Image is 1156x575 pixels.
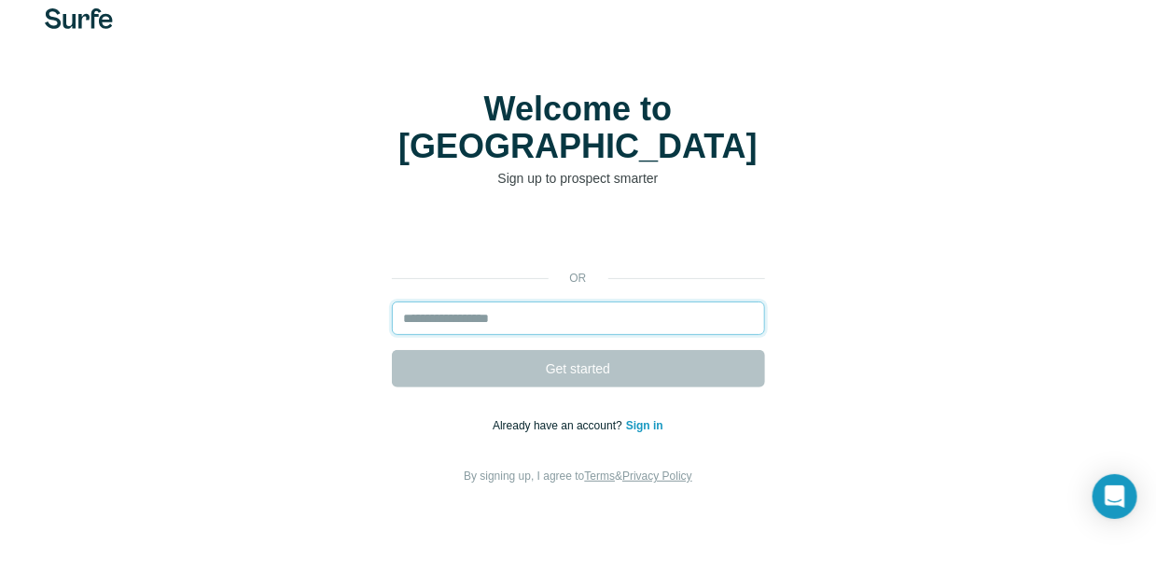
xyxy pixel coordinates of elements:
[1093,474,1137,519] div: Open Intercom Messenger
[392,169,765,188] p: Sign up to prospect smarter
[622,470,692,483] a: Privacy Policy
[585,470,616,483] a: Terms
[626,419,663,432] a: Sign in
[493,419,626,432] span: Already have an account?
[45,8,113,29] img: Surfe's logo
[392,91,765,165] h1: Welcome to [GEOGRAPHIC_DATA]
[383,216,774,257] iframe: Sign in with Google Button
[464,470,692,483] span: By signing up, I agree to &
[549,270,608,287] p: or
